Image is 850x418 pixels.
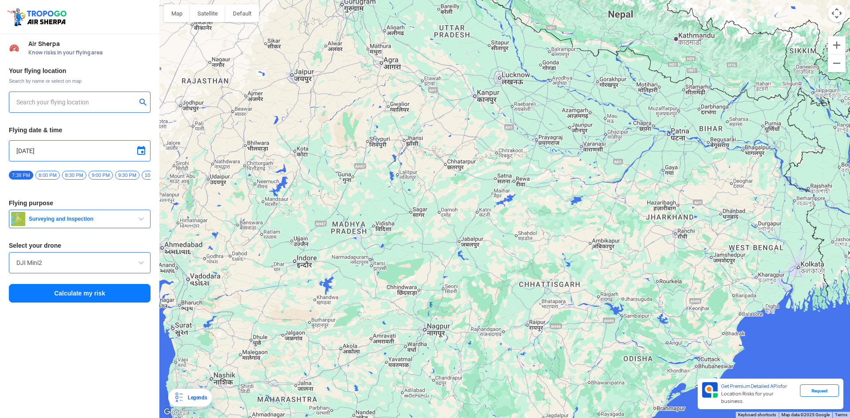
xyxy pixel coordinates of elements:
[164,4,190,22] button: Show street map
[62,171,86,180] span: 8:30 PM
[781,412,830,417] span: Map data ©2025 Google
[142,171,169,180] span: 10:00 PM
[174,392,184,403] img: Legends
[738,412,776,418] button: Keyboard shortcuts
[115,171,139,180] span: 9:30 PM
[35,171,60,180] span: 8:00 PM
[800,384,839,397] div: Request
[828,4,846,22] button: Map camera controls
[828,54,846,72] button: Zoom out
[721,383,780,389] span: Get Premium Detailed APIs
[828,36,846,54] button: Zoom in
[835,412,847,417] a: Terms
[9,284,151,303] button: Calculate my risk
[16,257,143,268] input: Search by name or Brand
[190,4,225,22] button: Show satellite imagery
[9,210,151,228] button: Surveying and Inspection
[16,146,143,156] input: Select Date
[89,171,113,180] span: 9:00 PM
[11,212,25,226] img: survey.png
[9,127,151,133] h3: Flying date & time
[9,171,33,180] span: 7:38 PM
[162,406,191,418] a: Open this area in Google Maps (opens a new window)
[9,68,151,74] h3: Your flying location
[9,77,151,84] span: Search by name or select on map
[9,242,151,249] h3: Select your drone
[28,40,151,47] span: Air Sherpa
[7,7,70,27] img: ic_tgdronemaps.svg
[25,215,136,222] span: Surveying and Inspection
[16,97,136,107] input: Search your flying location
[28,49,151,56] span: Know risks in your flying area
[702,382,718,398] img: Premium APIs
[9,200,151,206] h3: Flying purpose
[162,406,191,418] img: Google
[9,42,19,53] img: Risk Scores
[718,382,800,406] div: for Location Risks for your business.
[184,392,207,403] div: Legends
